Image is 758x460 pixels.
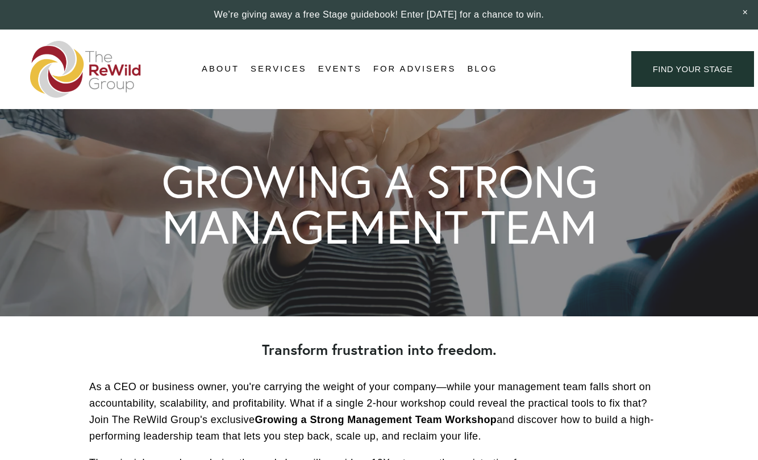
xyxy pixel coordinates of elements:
[202,61,239,78] a: folder dropdown
[202,61,239,77] span: About
[162,204,597,250] h1: MANAGEMENT TEAM
[373,61,456,78] a: For Advisers
[262,340,497,359] strong: Transform frustration into freedom.
[318,61,362,78] a: Events
[467,61,497,78] a: Blog
[30,41,141,98] img: The ReWild Group
[631,51,754,87] a: find your stage
[251,61,307,78] a: folder dropdown
[89,379,669,444] p: As a CEO or business owner, you're carrying the weight of your company—while your management team...
[162,159,598,204] h1: GROWING A STRONG
[251,61,307,77] span: Services
[255,414,497,425] strong: Growing a Strong Management Team Workshop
